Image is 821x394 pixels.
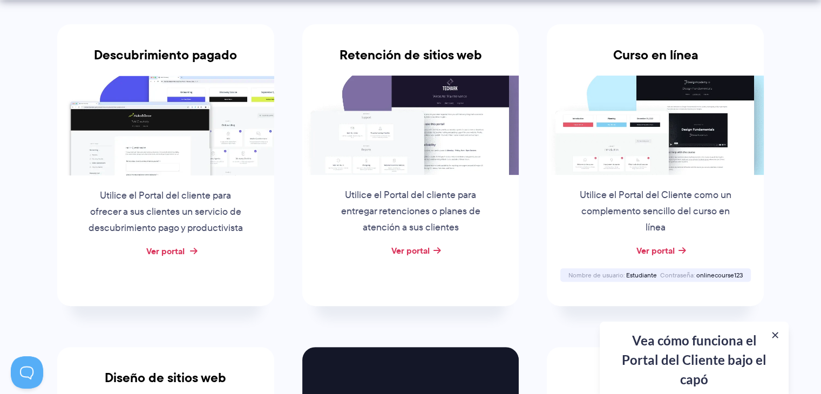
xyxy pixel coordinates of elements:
[94,45,237,65] font: Descubrimiento pagado
[696,270,743,280] font: onlinecourse123
[626,270,657,280] font: Estudiante
[11,356,43,389] iframe: Activar/desactivar soporte al cliente
[580,188,731,234] font: Utilice el Portal del Cliente como un complemento sencillo del curso en línea
[660,270,694,280] font: Contraseña
[568,270,623,280] font: Nombre de usuario
[391,244,430,257] a: Ver portal
[105,368,226,388] font: Diseño de sitios web
[341,188,480,234] font: Utilice el Portal del cliente para entregar retenciones o planes de atención a sus clientes
[339,45,481,65] font: Retención de sitios web
[613,45,698,65] font: Curso en línea
[89,188,243,235] font: Utilice el Portal del cliente para ofrecer a sus clientes un servicio de descubrimiento pago y pr...
[146,244,185,257] a: Ver portal
[636,244,675,257] a: Ver portal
